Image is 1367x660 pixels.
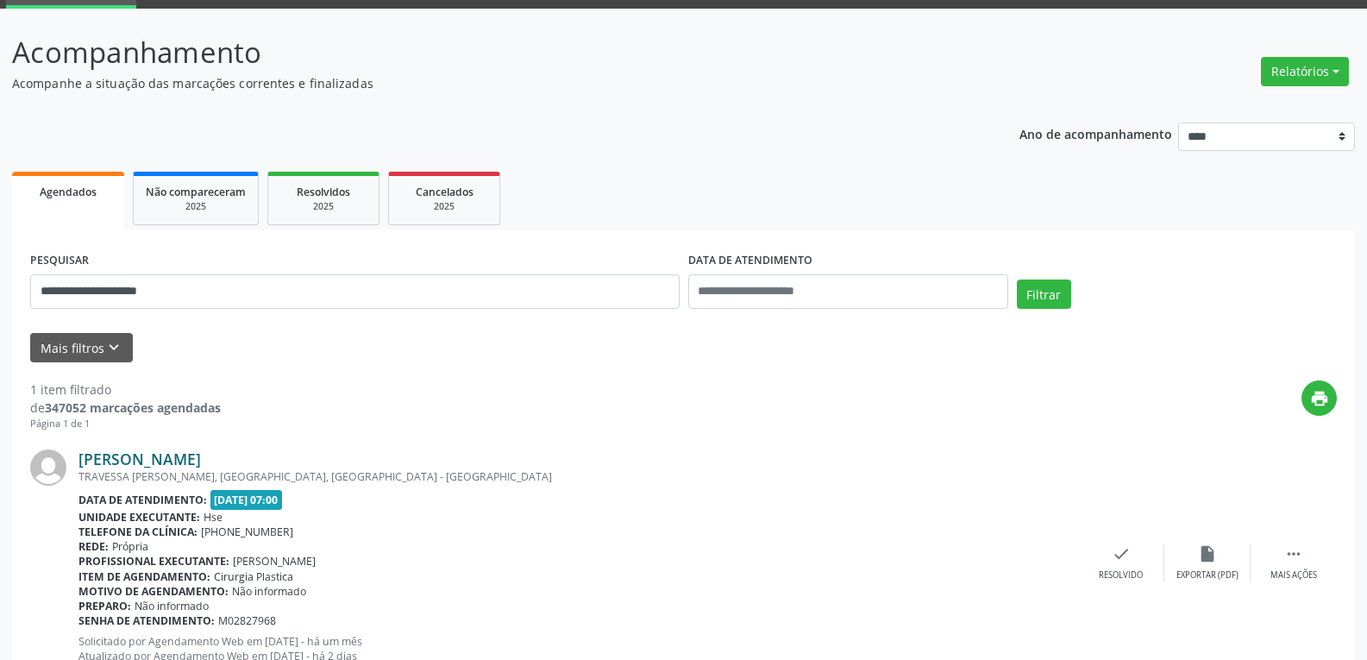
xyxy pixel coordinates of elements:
[78,510,200,525] b: Unidade executante:
[30,248,89,274] label: PESQUISAR
[135,599,209,613] span: Não informado
[30,333,133,363] button: Mais filtroskeyboard_arrow_down
[12,31,952,74] p: Acompanhamento
[78,569,210,584] b: Item de agendamento:
[1099,569,1143,581] div: Resolvido
[1176,569,1238,581] div: Exportar (PDF)
[297,185,350,199] span: Resolvidos
[204,510,223,525] span: Hse
[1261,57,1349,86] button: Relatórios
[1198,544,1217,563] i: insert_drive_file
[30,399,221,417] div: de
[1019,123,1172,144] p: Ano de acompanhamento
[30,449,66,486] img: img
[78,525,198,539] b: Telefone da clínica:
[1284,544,1303,563] i: 
[1017,280,1071,309] button: Filtrar
[688,248,812,274] label: DATA DE ATENDIMENTO
[78,584,229,599] b: Motivo de agendamento:
[1112,544,1131,563] i: check
[104,338,123,357] i: keyboard_arrow_down
[401,200,487,213] div: 2025
[78,469,1078,484] div: TRAVESSA [PERSON_NAME], [GEOGRAPHIC_DATA], [GEOGRAPHIC_DATA] - [GEOGRAPHIC_DATA]
[78,599,131,613] b: Preparo:
[45,399,221,416] strong: 347052 marcações agendadas
[78,449,201,468] a: [PERSON_NAME]
[30,380,221,399] div: 1 item filtrado
[12,74,952,92] p: Acompanhe a situação das marcações correntes e finalizadas
[233,554,316,569] span: [PERSON_NAME]
[78,539,109,554] b: Rede:
[214,569,293,584] span: Cirurgia Plastica
[416,185,473,199] span: Cancelados
[146,185,246,199] span: Não compareceram
[112,539,148,554] span: Própria
[1310,389,1329,408] i: print
[232,584,306,599] span: Não informado
[146,200,246,213] div: 2025
[78,493,207,507] b: Data de atendimento:
[78,613,215,628] b: Senha de atendimento:
[40,185,97,199] span: Agendados
[1301,380,1337,416] button: print
[218,613,276,628] span: M02827968
[30,417,221,431] div: Página 1 de 1
[280,200,367,213] div: 2025
[1270,569,1317,581] div: Mais ações
[201,525,293,539] span: [PHONE_NUMBER]
[210,490,283,510] span: [DATE] 07:00
[78,554,229,569] b: Profissional executante:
